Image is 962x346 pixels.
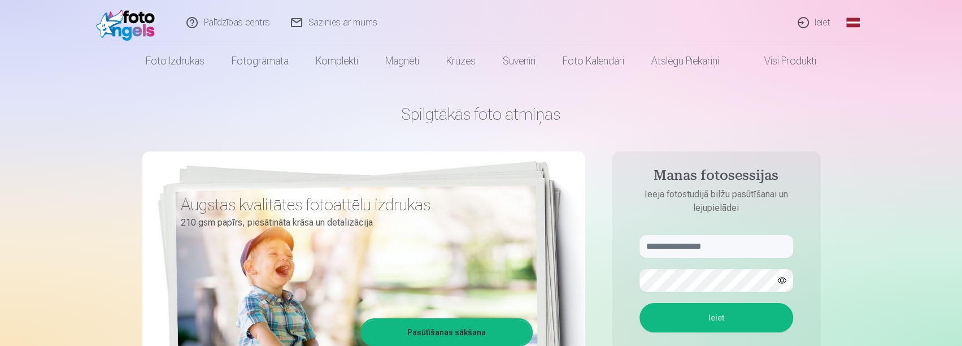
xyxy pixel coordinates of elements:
a: Fotogrāmata [218,45,302,77]
a: Komplekti [302,45,372,77]
a: Atslēgu piekariņi [638,45,733,77]
a: Foto izdrukas [132,45,218,77]
button: Ieiet [639,303,793,332]
p: 210 gsm papīrs, piesātināta krāsa un detalizācija [181,215,524,231]
p: Ieeja fotostudijā bilžu pasūtīšanai un lejupielādei [628,188,804,215]
h3: Augstas kvalitātes fotoattēlu izdrukas [181,194,524,215]
a: Visi produkti [733,45,830,77]
h1: Spilgtākās foto atmiņas [142,104,820,124]
a: Foto kalendāri [549,45,638,77]
a: Magnēti [372,45,433,77]
a: Suvenīri [489,45,549,77]
h4: Manas fotosessijas [628,167,804,188]
img: /fa1 [96,5,161,41]
a: Krūzes [433,45,489,77]
a: Pasūtīšanas sākšana [362,320,531,345]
